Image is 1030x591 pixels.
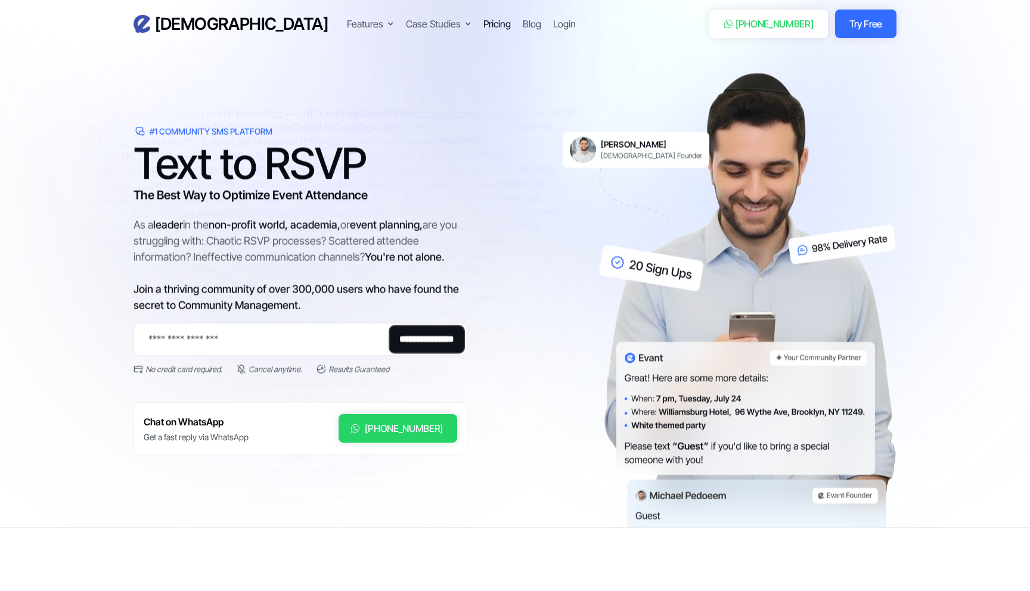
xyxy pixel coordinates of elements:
div: Results Guranteed [328,363,389,375]
span: leader [153,219,183,231]
a: Blog [523,17,541,31]
span: You're not alone. [365,251,445,263]
div: Features [347,17,394,31]
span: Join a thriving community of over 300,000 users who have found the secret to Community Management. [134,283,459,312]
a: Try Free [835,10,896,38]
h6: Chat on WhatsApp [144,414,249,430]
div: [PHONE_NUMBER] [736,17,814,31]
h3: [DEMOGRAPHIC_DATA] [155,14,328,35]
div: Cancel anytime. [249,363,302,375]
div: [PHONE_NUMBER] [365,421,443,436]
a: [PERSON_NAME][DEMOGRAPHIC_DATA] Founder [563,132,709,168]
h3: The Best Way to Optimize Event Attendance [134,186,467,204]
a: [PHONE_NUMBER] [709,10,828,38]
a: [PHONE_NUMBER] [339,414,457,443]
h1: Text to RSVP [134,146,467,182]
form: Email Form 2 [134,323,467,375]
div: [DEMOGRAPHIC_DATA] Founder [601,151,702,161]
a: home [134,14,328,35]
div: Features [347,17,383,31]
h6: [PERSON_NAME] [601,139,702,150]
div: As a in the or are you struggling with: Chaotic RSVP processes? Scattered attendee information? I... [134,217,467,313]
a: Pricing [483,17,511,31]
div: Get a fast reply via WhatsApp [144,431,249,443]
div: No credit card required. [145,363,222,375]
span: non-profit world, academia, [209,219,340,231]
a: Login [553,17,576,31]
div: Case Studies [406,17,461,31]
span: event planning, [350,219,423,231]
div: Case Studies [406,17,471,31]
div: #1 Community SMS Platform [150,126,272,138]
